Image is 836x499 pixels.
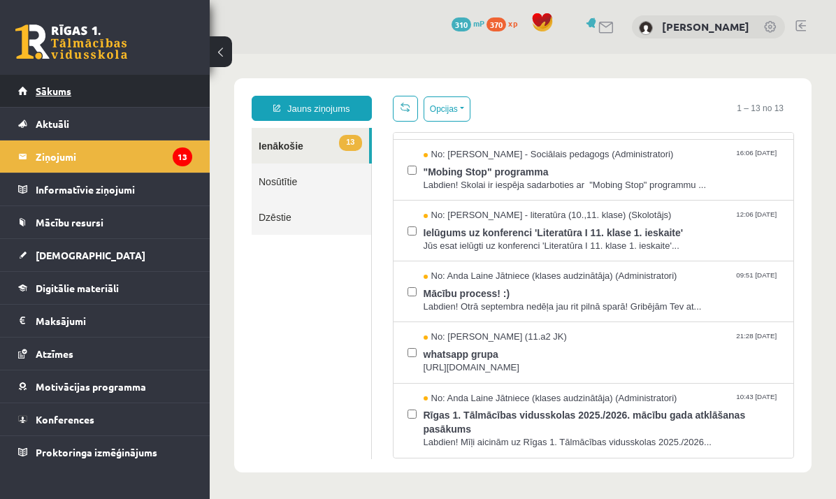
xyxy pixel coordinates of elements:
[214,155,462,168] span: No: [PERSON_NAME] - literatūra (10.,11. klase) (Skolotājs)
[214,216,468,229] span: No: Anda Laine Jātniece (klases audzinātāja) (Administratori)
[452,17,484,29] a: 310 mP
[214,108,570,125] span: "Mobing Stop" programma
[18,403,192,435] a: Konferences
[662,20,749,34] a: [PERSON_NAME]
[36,380,146,393] span: Motivācijas programma
[214,277,357,290] span: No: [PERSON_NAME] (11.a2 JK)
[18,436,192,468] a: Proktoringa izmēģinājums
[214,216,570,259] a: No: Anda Laine Jātniece (klases audzinātāja) (Administratori) 09:51 [DATE] Mācību process! :) Lab...
[214,125,570,138] span: Labdien! Skolai ir iespēja sadarboties ar "Mobing Stop" programmu ...
[18,239,192,271] a: [DEMOGRAPHIC_DATA]
[526,155,570,166] span: 12:06 [DATE]
[214,277,570,320] a: No: [PERSON_NAME] (11.a2 JK) 21:28 [DATE] whatsapp grupa [URL][DOMAIN_NAME]
[214,168,570,186] span: Ielūgums uz konferenci 'Literatūra I 11. klase 1. ieskaite'
[18,173,192,205] a: Informatīvie ziņojumi
[526,338,570,349] span: 10:43 [DATE]
[214,382,570,396] span: Labdien! Mīļi aicinām uz Rīgas 1. Tālmācības vidusskolas 2025./2026...
[173,147,192,166] i: 13
[508,17,517,29] span: xp
[42,110,161,145] a: Nosūtītie
[473,17,484,29] span: mP
[214,94,570,138] a: No: [PERSON_NAME] - Sociālais pedagogs (Administratori) 16:06 [DATE] "Mobing Stop" programma Labd...
[15,24,127,59] a: Rīgas 1. Tālmācības vidusskola
[36,216,103,229] span: Mācību resursi
[36,249,145,261] span: [DEMOGRAPHIC_DATA]
[18,305,192,337] a: Maksājumi
[42,145,161,181] a: Dzēstie
[18,108,192,140] a: Aktuāli
[452,17,471,31] span: 310
[214,229,570,247] span: Mācību process! :)
[526,277,570,287] span: 21:28 [DATE]
[487,17,524,29] a: 370 xp
[36,173,192,205] legend: Informatīvie ziņojumi
[36,282,119,294] span: Digitālie materiāli
[36,140,192,173] legend: Ziņojumi
[129,81,152,97] span: 13
[517,42,584,67] span: 1 – 13 no 13
[36,347,73,360] span: Atzīmes
[36,85,71,97] span: Sākums
[18,272,192,304] a: Digitālie materiāli
[42,42,162,67] a: Jauns ziņojums
[487,17,506,31] span: 370
[36,117,69,130] span: Aktuāli
[18,140,192,173] a: Ziņojumi13
[36,446,157,458] span: Proktoringa izmēģinājums
[18,338,192,370] a: Atzīmes
[18,206,192,238] a: Mācību resursi
[214,186,570,199] span: Jūs esat ielūgti uz konferenci 'Literatūra I 11. klase 1. ieskaite'...
[18,75,192,107] a: Sākums
[214,290,570,308] span: whatsapp grupa
[214,247,570,260] span: Labdien! Otrā septembra nedēļa jau rit pilnā sparā! Gribējām Tev at...
[214,338,570,396] a: No: Anda Laine Jātniece (klases audzinātāja) (Administratori) 10:43 [DATE] Rīgas 1. Tālmācības vi...
[214,338,468,352] span: No: Anda Laine Jātniece (klases audzinātāja) (Administratori)
[214,43,261,68] button: Opcijas
[214,155,570,198] a: No: [PERSON_NAME] - literatūra (10.,11. klase) (Skolotājs) 12:06 [DATE] Ielūgums uz konferenci 'L...
[36,305,192,337] legend: Maksājumi
[526,94,570,105] span: 16:06 [DATE]
[214,94,464,108] span: No: [PERSON_NAME] - Sociālais pedagogs (Administratori)
[18,370,192,403] a: Motivācijas programma
[639,21,653,35] img: Kitija Lurina
[526,216,570,226] span: 09:51 [DATE]
[214,351,570,382] span: Rīgas 1. Tālmācības vidusskolas 2025./2026. mācību gada atklāšanas pasākums
[42,74,159,110] a: 13Ienākošie
[36,413,94,426] span: Konferences
[214,308,570,321] span: [URL][DOMAIN_NAME]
